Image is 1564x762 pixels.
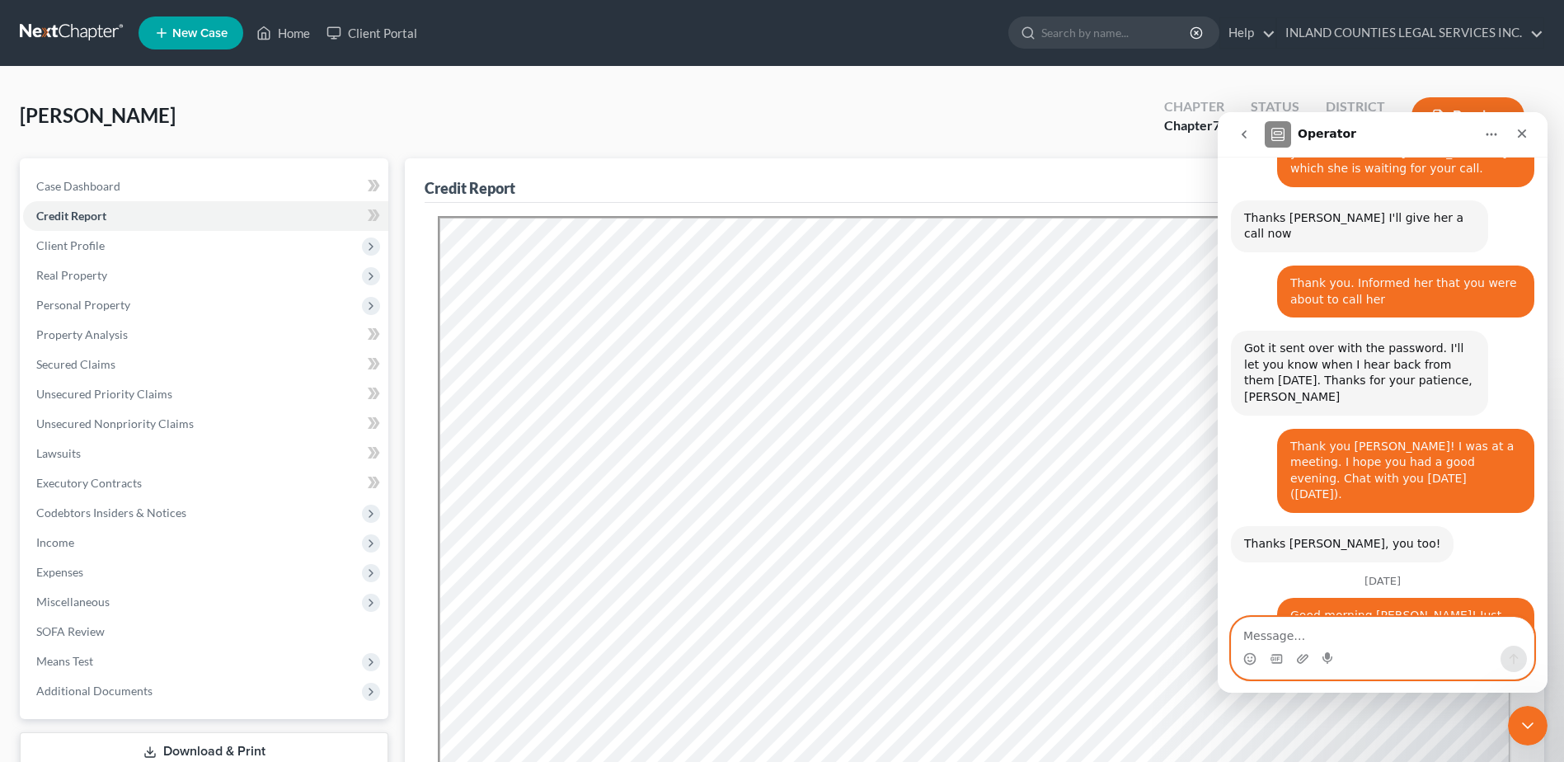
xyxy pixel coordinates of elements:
[36,327,128,341] span: Property Analysis
[59,486,317,619] div: Good morning [PERSON_NAME]! Just checking in to see if you have heard back? I just logged in to [...
[36,298,130,312] span: Personal Property
[36,238,105,252] span: Client Profile
[23,320,388,350] a: Property Analysis
[23,468,388,498] a: Executory Contracts
[23,409,388,439] a: Unsecured Nonpriority Claims
[20,103,176,127] span: [PERSON_NAME]
[36,565,83,579] span: Expenses
[1220,18,1275,48] a: Help
[23,379,388,409] a: Unsecured Priority Claims
[283,534,309,560] button: Send a message…
[52,540,65,553] button: Gif picker
[36,624,105,638] span: SOFA Review
[105,540,118,553] button: Start recording
[14,506,316,534] textarea: Message…
[36,209,106,223] span: Credit Report
[36,684,153,698] span: Additional Documents
[36,446,81,460] span: Lawsuits
[36,506,186,520] span: Codebtors Insiders & Notices
[36,416,194,430] span: Unsecured Nonpriority Claims
[36,387,172,401] span: Unsecured Priority Claims
[1508,706,1548,746] iframe: Intercom live chat
[1218,112,1548,693] iframe: Intercom live chat
[172,27,228,40] span: New Case
[1326,97,1385,116] div: District
[36,357,115,371] span: Secured Claims
[36,654,93,668] span: Means Test
[26,540,39,553] button: Emoji picker
[36,179,120,193] span: Case Dashboard
[13,486,317,620] div: Rudy says…
[36,268,107,282] span: Real Property
[318,18,425,48] a: Client Portal
[1251,97,1299,116] div: Status
[23,617,388,647] a: SOFA Review
[23,350,388,379] a: Secured Claims
[1041,17,1192,48] input: Search by name...
[23,439,388,468] a: Lawsuits
[78,540,92,553] button: Upload attachment
[23,201,388,231] a: Credit Report
[425,178,515,198] div: Credit Report
[1277,18,1543,48] a: INLAND COUNTIES LEGAL SERVICES INC.
[1164,116,1224,135] div: Chapter
[248,18,318,48] a: Home
[1164,97,1224,116] div: Chapter
[36,535,74,549] span: Income
[1213,117,1220,133] span: 7
[1411,97,1524,134] button: Preview
[36,595,110,609] span: Miscellaneous
[36,476,142,490] span: Executory Contracts
[73,496,303,609] div: Good morning [PERSON_NAME]! Just checking in to see if you have heard back? I just logged in to [...
[23,172,388,201] a: Case Dashboard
